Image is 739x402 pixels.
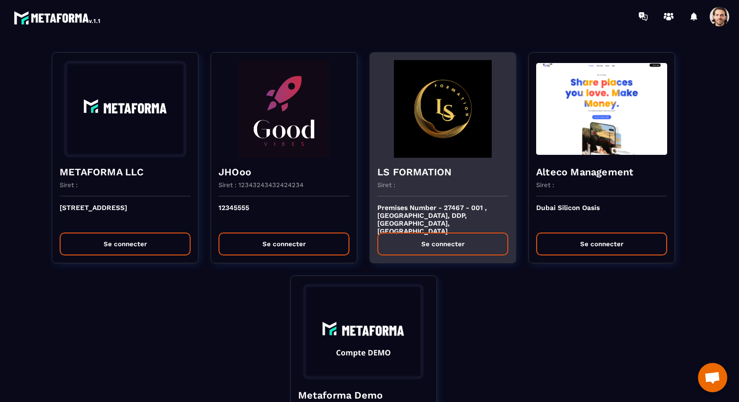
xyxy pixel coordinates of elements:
[60,181,78,189] p: Siret :
[377,233,508,255] button: Se connecter
[536,233,667,255] button: Se connecter
[218,165,349,179] h4: JHOoo
[218,181,304,189] p: Siret : 12343243432424234
[377,181,395,189] p: Siret :
[377,60,508,158] img: funnel-background
[698,363,727,392] a: Ouvrir le chat
[377,165,508,179] h4: LS FORMATION
[536,181,554,189] p: Siret :
[14,9,102,26] img: logo
[218,233,349,255] button: Se connecter
[298,283,429,381] img: funnel-background
[298,388,429,402] h4: Metaforma Demo
[60,60,191,158] img: funnel-background
[218,60,349,158] img: funnel-background
[536,204,667,225] p: Dubai Silicon Oasis
[377,204,508,225] p: Premises Number - 27467 - 001 , [GEOGRAPHIC_DATA], DDP, [GEOGRAPHIC_DATA], [GEOGRAPHIC_DATA]
[536,60,667,158] img: funnel-background
[60,204,191,225] p: [STREET_ADDRESS]
[60,165,191,179] h4: METAFORMA LLC
[218,204,349,225] p: 12345555
[60,233,191,255] button: Se connecter
[536,165,667,179] h4: Alteco Management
